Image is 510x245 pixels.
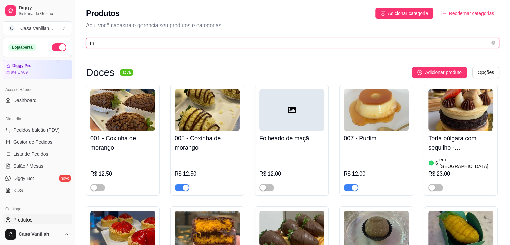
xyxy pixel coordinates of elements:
[90,89,155,131] img: product-image
[3,125,72,135] button: Pedidos balcão (PDV)
[8,25,15,32] span: C
[439,156,493,170] article: em [GEOGRAPHIC_DATA]
[436,8,499,19] button: Reodernar categorias
[3,185,72,196] a: KDS
[491,41,495,45] span: close-circle
[491,40,495,46] span: close-circle
[175,134,240,152] h4: 005 - Coxinha de morango
[86,21,499,30] p: Aqui você cadastra e gerencia seu produtos e categorias
[175,89,240,131] img: product-image
[19,231,61,237] span: Casa Vanillah
[13,187,23,194] span: KDS
[86,68,114,77] h3: Doces
[13,139,52,145] span: Gestor de Pedidos
[259,170,324,178] div: R$ 12,00
[13,97,37,104] span: Dashboard
[3,214,72,225] a: Produtos
[19,11,69,16] span: Sistema de Gestão
[428,89,493,131] img: product-image
[388,10,428,17] span: Adicionar categoria
[412,67,467,78] button: Adicionar produto
[3,161,72,171] a: Salão / Mesas
[441,11,446,16] span: ordered-list
[449,10,494,17] span: Reodernar categorias
[120,69,133,76] sup: ativa
[3,173,72,184] a: Diggy Botnovo
[417,70,422,75] span: plus-circle
[52,43,66,51] button: Alterar Status
[90,39,490,47] input: Buscar por nome ou código do produto
[375,8,434,19] button: Adicionar categoria
[3,84,72,95] div: Acesso Rápido
[3,21,72,35] button: Select a team
[478,69,494,76] span: Opções
[3,204,72,214] div: Catálogo
[435,160,438,166] article: 6
[428,170,493,178] div: R$ 23,00
[3,149,72,159] a: Lista de Pedidos
[19,5,69,11] span: Diggy
[259,134,324,143] h4: Folheado de maçã
[13,151,48,157] span: Lista de Pedidos
[13,175,34,182] span: Diggy Bot
[344,134,409,143] h4: 007 - Pudim
[381,11,385,16] span: plus-circle
[13,163,43,169] span: Salão / Mesas
[8,44,36,51] div: Loja aberta
[344,170,409,178] div: R$ 12,00
[3,3,72,19] a: DiggySistema de Gestão
[344,89,409,131] img: product-image
[3,137,72,147] a: Gestor de Pedidos
[428,134,493,152] h4: Torta búlgara com sequilho - [PERSON_NAME].
[3,226,72,242] button: Casa Vanillah
[3,95,72,106] a: Dashboard
[3,114,72,125] div: Dia a dia
[425,69,462,76] span: Adicionar produto
[12,63,32,68] article: Diggy Pro
[13,216,32,223] span: Produtos
[86,8,120,19] h2: Produtos
[472,67,499,78] button: Opções
[20,25,53,32] div: Casa Vanillah ...
[13,127,60,133] span: Pedidos balcão (PDV)
[90,134,155,152] h4: 001 - Coxinha de morango
[90,170,155,178] div: R$ 12,50
[3,60,72,79] a: Diggy Proaté 17/09
[11,70,28,75] article: até 17/09
[175,170,240,178] div: R$ 12,50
